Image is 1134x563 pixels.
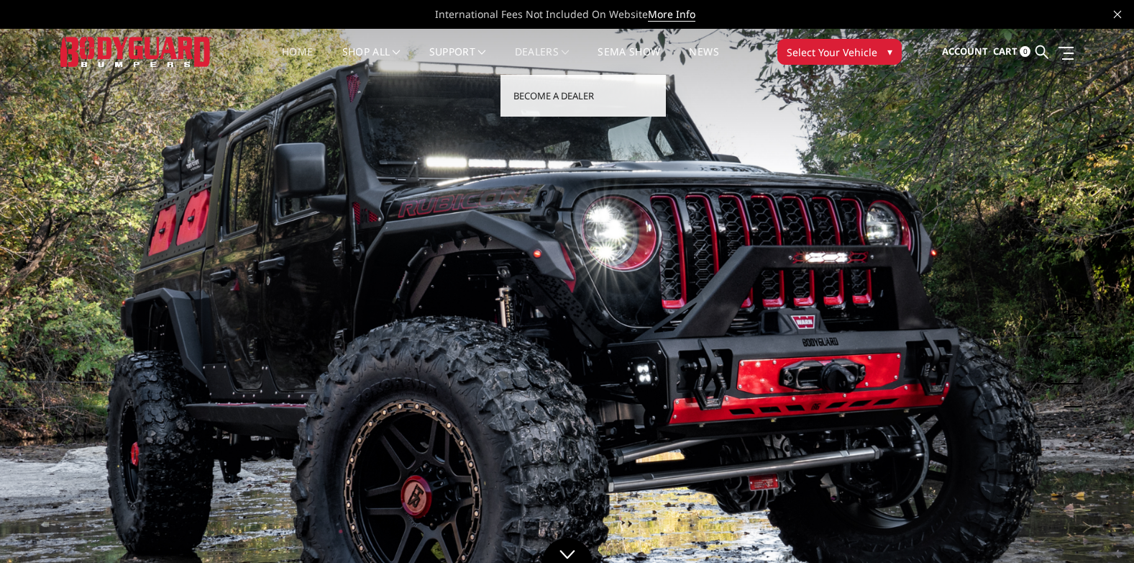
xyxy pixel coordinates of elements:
button: 1 of 5 [1068,292,1082,315]
a: Cart 0 [993,32,1030,71]
a: Become a Dealer [506,82,660,109]
a: Dealers [515,47,570,75]
a: Support [429,47,486,75]
a: Click to Down [542,538,593,563]
a: More Info [648,7,695,22]
iframe: Chat Widget [1062,494,1134,563]
a: News [689,47,718,75]
a: SEMA Show [598,47,660,75]
span: Select Your Vehicle [787,45,877,60]
a: Account [942,32,988,71]
a: shop all [342,47,401,75]
a: Home [282,47,313,75]
span: 0 [1020,46,1030,57]
button: Select Your Vehicle [777,39,902,65]
button: 2 of 5 [1068,315,1082,338]
span: ▾ [887,44,892,59]
button: 5 of 5 [1068,384,1082,407]
img: BODYGUARD BUMPERS [60,37,211,66]
button: 4 of 5 [1068,361,1082,384]
button: 3 of 5 [1068,338,1082,361]
span: Account [942,45,988,58]
span: Cart [993,45,1018,58]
